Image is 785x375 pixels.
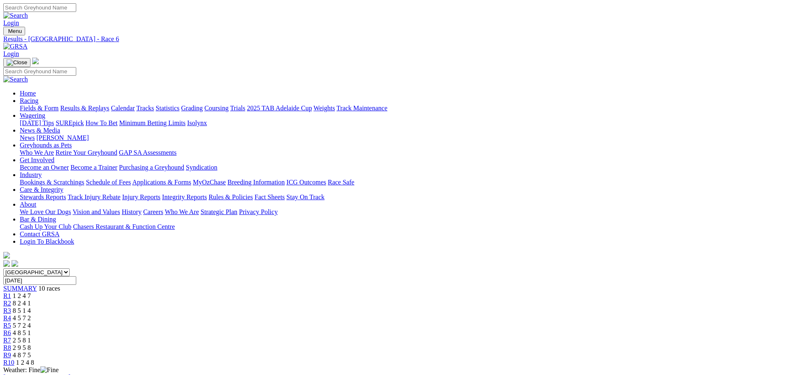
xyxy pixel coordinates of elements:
span: 1 2 4 8 [16,359,34,366]
a: Login [3,50,19,57]
a: R7 [3,337,11,344]
div: Care & Integrity [20,193,782,201]
a: Bar & Dining [20,216,56,223]
span: 8 2 4 1 [13,300,31,307]
img: logo-grsa-white.png [32,58,39,64]
a: R1 [3,292,11,299]
div: News & Media [20,134,782,142]
a: MyOzChase [193,179,226,186]
a: Grading [181,105,203,112]
a: Privacy Policy [239,208,278,215]
a: Syndication [186,164,217,171]
span: Weather: Fine [3,366,59,373]
a: 2025 TAB Adelaide Cup [247,105,312,112]
a: Minimum Betting Limits [119,119,185,126]
a: R6 [3,329,11,336]
img: Search [3,12,28,19]
a: Race Safe [328,179,354,186]
a: News & Media [20,127,60,134]
div: About [20,208,782,216]
a: Bookings & Scratchings [20,179,84,186]
a: [PERSON_NAME] [36,134,89,141]
a: Vision and Values [73,208,120,215]
span: 2 5 8 1 [13,337,31,344]
a: Racing [20,97,38,104]
button: Toggle navigation [3,58,30,67]
a: Greyhounds as Pets [20,142,72,149]
img: Fine [40,366,59,374]
a: R9 [3,352,11,359]
a: Wagering [20,112,45,119]
div: Industry [20,179,782,186]
a: Track Injury Rebate [68,193,120,200]
a: Careers [143,208,163,215]
a: Stay On Track [286,193,324,200]
div: Get Involved [20,164,782,171]
a: Statistics [156,105,180,112]
a: News [20,134,35,141]
a: Weights [314,105,335,112]
input: Search [3,67,76,76]
span: 4 8 5 1 [13,329,31,336]
span: 4 5 7 2 [13,314,31,321]
a: Stewards Reports [20,193,66,200]
a: Care & Integrity [20,186,63,193]
a: Tracks [136,105,154,112]
a: Fact Sheets [255,193,285,200]
a: Purchasing a Greyhound [119,164,184,171]
a: Retire Your Greyhound [56,149,117,156]
div: Results - [GEOGRAPHIC_DATA] - Race 6 [3,35,782,43]
img: facebook.svg [3,260,10,267]
input: Search [3,3,76,12]
a: Injury Reports [122,193,160,200]
a: Industry [20,171,42,178]
a: Contact GRSA [20,231,59,238]
a: R5 [3,322,11,329]
a: Cash Up Your Club [20,223,71,230]
a: [DATE] Tips [20,119,54,126]
span: 1 2 4 7 [13,292,31,299]
a: Chasers Restaurant & Function Centre [73,223,175,230]
a: How To Bet [86,119,118,126]
a: Who We Are [165,208,199,215]
a: Fields & Form [20,105,59,112]
a: Schedule of Fees [86,179,131,186]
span: 2 9 5 8 [13,344,31,351]
a: Login [3,19,19,26]
a: Strategic Plan [201,208,237,215]
button: Toggle navigation [3,27,25,35]
a: Applications & Forms [132,179,191,186]
div: Racing [20,105,782,112]
span: R10 [3,359,14,366]
img: Search [3,76,28,83]
a: Rules & Policies [209,193,253,200]
input: Select date [3,276,76,285]
a: About [20,201,36,208]
a: R3 [3,307,11,314]
a: Coursing [204,105,229,112]
a: SUMMARY [3,285,37,292]
span: 10 races [38,285,60,292]
a: Become a Trainer [70,164,117,171]
a: Calendar [111,105,135,112]
span: 4 8 7 5 [13,352,31,359]
a: ICG Outcomes [286,179,326,186]
img: Close [7,59,27,66]
img: logo-grsa-white.png [3,252,10,259]
span: 5 7 2 4 [13,322,31,329]
a: Become an Owner [20,164,69,171]
a: R8 [3,344,11,351]
a: Breeding Information [227,179,285,186]
a: Integrity Reports [162,193,207,200]
a: R4 [3,314,11,321]
span: Menu [8,28,22,34]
